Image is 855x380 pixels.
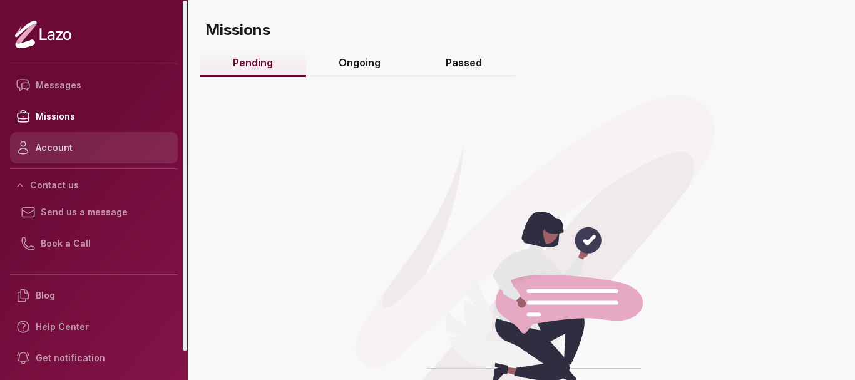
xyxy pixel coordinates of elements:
div: Contact us [10,197,178,269]
a: Get notification [10,342,178,374]
a: Ongoing [306,50,414,77]
a: Help Center [10,311,178,342]
a: Account [10,132,178,163]
a: Pending [200,50,306,77]
button: Contact us [10,174,178,197]
a: Book a Call [15,228,173,259]
a: Blog [10,280,178,311]
a: Send us a message [15,197,173,228]
a: Missions [10,101,178,132]
a: Passed [413,50,515,77]
a: Messages [10,69,178,101]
